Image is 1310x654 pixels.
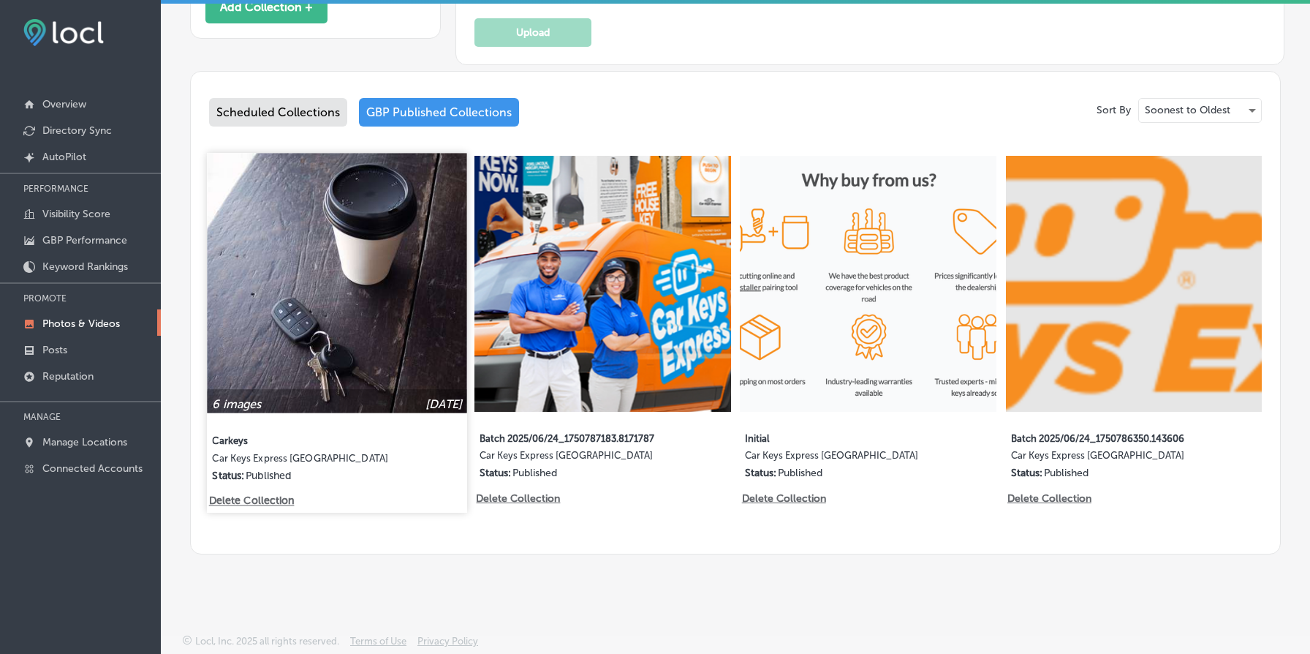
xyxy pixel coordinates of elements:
label: Carkeys [212,426,412,452]
p: Status: [745,467,776,479]
p: Delete Collection [742,492,825,505]
label: Batch 2025/06/24_1750787183.8171787 [480,424,676,450]
p: Locl, Inc. 2025 all rights reserved. [195,636,339,647]
p: AutoPilot [42,151,86,163]
p: Visibility Score [42,208,110,220]
img: Collection thumbnail [1006,156,1262,412]
img: Collection thumbnail [474,156,730,412]
p: Published [778,467,822,479]
p: Published [246,469,291,481]
label: Car Keys Express [GEOGRAPHIC_DATA] [745,450,942,467]
div: Scheduled Collections [209,98,347,127]
p: 6 images [212,396,261,410]
label: Batch 2025/06/24_1750786350.143606 [1011,424,1208,450]
img: Collection thumbnail [740,156,996,412]
p: Reputation [42,370,94,383]
p: Sort By [1097,104,1131,116]
p: Status: [212,469,244,481]
p: [DATE] [425,396,462,410]
div: GBP Published Collections [359,98,519,127]
a: Terms of Use [350,636,406,654]
p: Overview [42,98,86,110]
label: Car Keys Express [GEOGRAPHIC_DATA] [212,452,412,469]
p: Connected Accounts [42,462,143,475]
img: Collection thumbnail [207,153,467,413]
label: Initial [745,424,942,450]
p: Status: [480,467,511,479]
p: Posts [42,344,67,356]
label: Car Keys Express [GEOGRAPHIC_DATA] [480,450,676,467]
p: GBP Performance [42,234,127,247]
img: fda3e92497d09a02dc62c9cd864e3231.png [23,19,104,46]
p: Delete Collection [1007,492,1090,505]
p: Keyword Rankings [42,260,128,273]
p: Published [1044,467,1088,479]
p: Status: [1011,467,1042,479]
a: Privacy Policy [417,636,478,654]
div: Soonest to Oldest [1139,99,1261,122]
p: Directory Sync [42,124,112,137]
p: Soonest to Oldest [1145,103,1230,117]
label: Car Keys Express [GEOGRAPHIC_DATA] [1011,450,1208,467]
p: Delete Collection [476,492,559,505]
p: Published [512,467,557,479]
button: Upload [474,18,591,47]
p: Manage Locations [42,436,127,448]
p: Delete Collection [209,495,292,507]
p: Photos & Videos [42,317,120,330]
